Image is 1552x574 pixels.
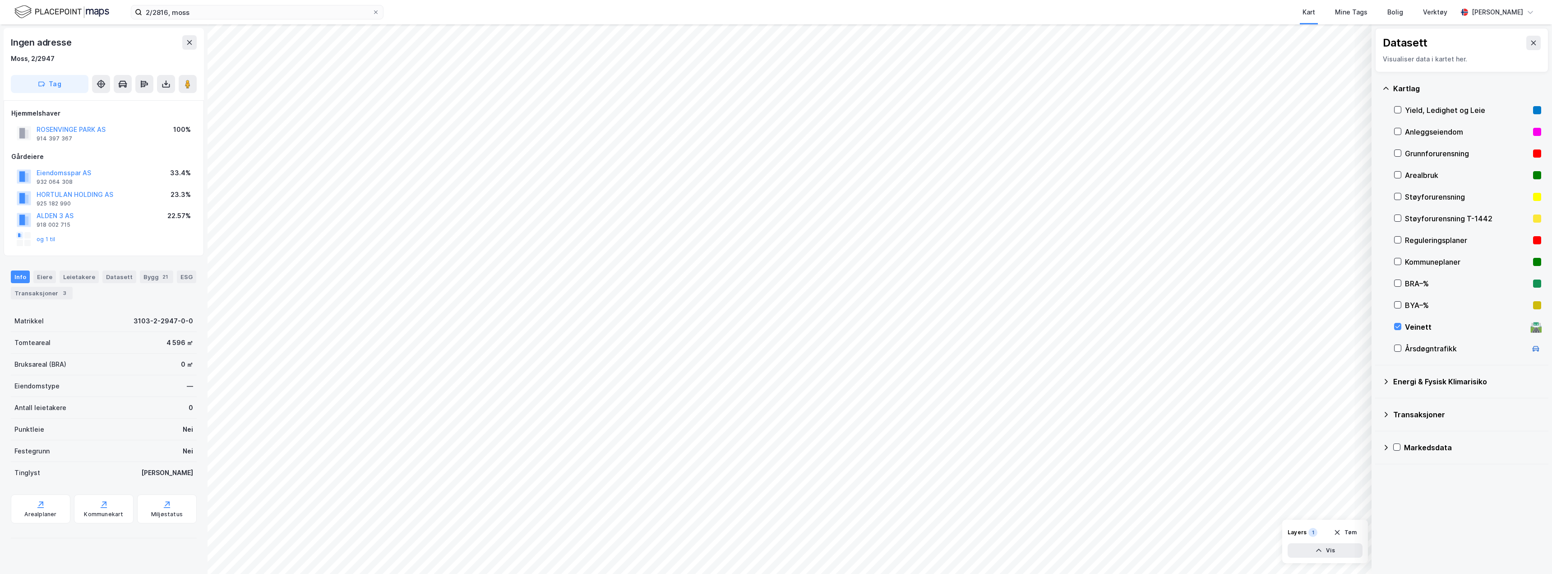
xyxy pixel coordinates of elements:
img: logo.f888ab2527a4732fd821a326f86c7f29.svg [14,4,109,20]
div: Bolig [1387,7,1403,18]
div: 0 [189,402,193,413]
div: 914 397 367 [37,135,72,142]
div: Verktøy [1423,7,1447,18]
div: [PERSON_NAME] [141,467,193,478]
div: Veinett [1405,322,1527,332]
div: Årsdøgntrafikk [1405,343,1527,354]
div: Hjemmelshaver [11,108,196,119]
div: Energi & Fysisk Klimarisiko [1393,376,1541,387]
div: 1 [1308,528,1317,537]
div: Anleggseiendom [1405,126,1529,137]
div: Ingen adresse [11,35,73,50]
div: Støyforurensning T-1442 [1405,213,1529,224]
div: Kommuneplaner [1405,257,1529,267]
div: Bygg [140,271,173,283]
div: Transaksjoner [11,287,73,299]
div: Punktleie [14,424,44,435]
div: [PERSON_NAME] [1472,7,1523,18]
div: 3103-2-2947-0-0 [134,316,193,327]
div: Kontrollprogram for chat [1507,531,1552,574]
div: Festegrunn [14,446,50,457]
button: Tøm [1328,525,1363,540]
input: Søk på adresse, matrikkel, gårdeiere, leietakere eller personer [142,5,372,19]
div: Datasett [102,271,136,283]
div: 925 182 990 [37,200,71,207]
div: ESG [177,271,196,283]
div: Kommunekart [84,511,123,518]
div: 4 596 ㎡ [166,337,193,348]
div: Transaksjoner [1393,409,1541,420]
div: BRA–% [1405,278,1529,289]
div: Støyforurensning [1405,191,1529,202]
div: 918 002 715 [37,221,70,229]
div: Kartlag [1393,83,1541,94]
div: 22.57% [167,210,191,221]
div: 🛣️ [1530,321,1542,333]
div: 21 [161,272,170,281]
div: Layers [1288,529,1307,536]
div: Info [11,271,30,283]
div: Arealplaner [24,511,56,518]
div: Miljøstatus [151,511,183,518]
div: Eiere [33,271,56,283]
div: Arealbruk [1405,170,1529,181]
div: Bruksareal (BRA) [14,359,66,370]
div: Markedsdata [1404,442,1541,453]
div: — [187,381,193,392]
div: Grunnforurensning [1405,148,1529,159]
div: Leietakere [60,271,99,283]
div: Visualiser data i kartet her. [1383,54,1541,65]
div: 100% [173,124,191,135]
iframe: Chat Widget [1507,531,1552,574]
div: Reguleringsplaner [1405,235,1529,246]
div: 23.3% [171,189,191,200]
div: Yield, Ledighet og Leie [1405,105,1529,116]
div: 3 [60,289,69,298]
div: Kart [1303,7,1315,18]
div: Matrikkel [14,316,44,327]
div: BYA–% [1405,300,1529,311]
div: Nei [183,446,193,457]
div: Tinglyst [14,467,40,478]
div: 932 064 308 [37,178,73,186]
div: Nei [183,424,193,435]
div: 33.4% [170,168,191,178]
button: Vis [1288,543,1363,558]
div: Tomteareal [14,337,51,348]
div: Gårdeiere [11,151,196,162]
button: Tag [11,75,88,93]
div: Eiendomstype [14,381,60,392]
div: Moss, 2/2947 [11,53,55,64]
div: Datasett [1383,36,1427,50]
div: 0 ㎡ [181,359,193,370]
div: Antall leietakere [14,402,66,413]
div: Mine Tags [1335,7,1367,18]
